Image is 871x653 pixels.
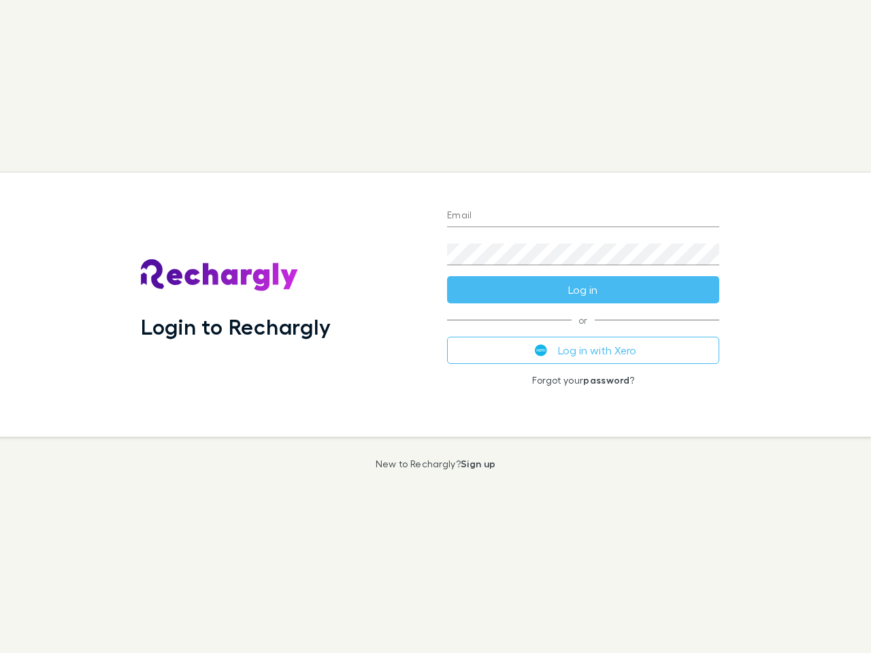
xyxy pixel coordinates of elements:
a: password [583,374,629,386]
p: Forgot your ? [447,375,719,386]
button: Log in with Xero [447,337,719,364]
a: Sign up [461,458,495,469]
img: Rechargly's Logo [141,259,299,292]
h1: Login to Rechargly [141,314,331,339]
p: New to Rechargly? [376,458,496,469]
img: Xero's logo [535,344,547,356]
button: Log in [447,276,719,303]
